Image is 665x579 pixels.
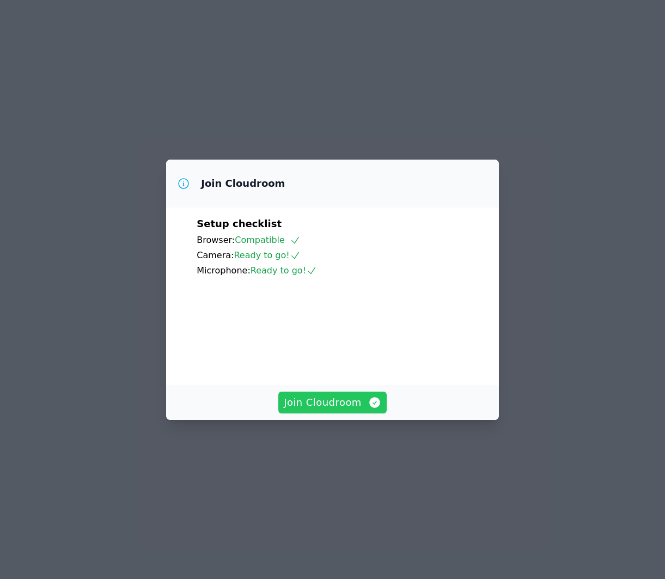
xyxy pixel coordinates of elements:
[197,250,234,260] span: Camera:
[197,265,251,276] span: Microphone:
[201,177,285,190] h3: Join Cloudroom
[251,265,317,276] span: Ready to go!
[235,235,301,245] span: Compatible
[278,392,387,413] button: Join Cloudroom
[284,395,381,410] span: Join Cloudroom
[234,250,300,260] span: Ready to go!
[197,218,282,229] span: Setup checklist
[197,235,235,245] span: Browser:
